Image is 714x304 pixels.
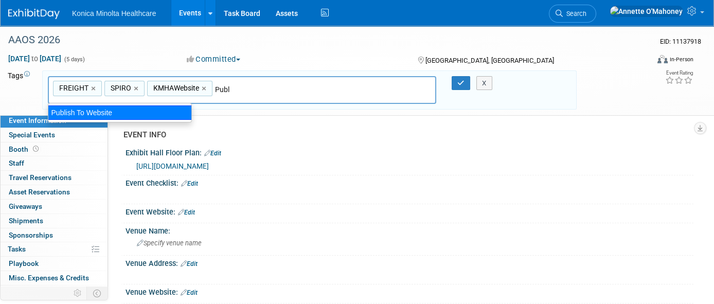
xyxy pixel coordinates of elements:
[9,188,70,196] span: Asset Reservations
[5,31,635,49] div: AAOS 2026
[669,56,693,63] div: In-Person
[48,105,192,120] div: Publish To Website
[660,38,701,45] span: Event ID: 11137918
[549,5,596,23] a: Search
[136,162,209,170] a: [URL][DOMAIN_NAME]
[425,57,554,64] span: [GEOGRAPHIC_DATA], [GEOGRAPHIC_DATA]
[1,200,108,213] a: Giveaways
[109,83,131,93] span: SPIRO
[137,239,202,247] span: Specify venue name
[126,145,693,158] div: Exhibit Hall Floor Plan:
[30,55,40,63] span: to
[8,9,60,19] img: ExhibitDay
[1,271,108,285] a: Misc. Expenses & Credits
[123,130,686,140] div: EVENT INFO
[9,259,39,267] span: Playbook
[476,76,492,91] button: X
[134,83,140,95] a: ×
[72,9,156,17] span: Konica Minolta Healthcare
[9,173,72,182] span: Travel Reservations
[87,287,108,300] td: Toggle Event Tabs
[592,53,693,69] div: Event Format
[1,185,108,199] a: Asset Reservations
[126,223,693,236] div: Venue Name:
[9,131,55,139] span: Special Events
[9,159,24,167] span: Staff
[178,209,195,216] a: Edit
[9,145,41,153] span: Booth
[69,287,87,300] td: Personalize Event Tab Strip
[57,83,88,93] span: FREIGHT
[1,171,108,185] a: Travel Reservations
[1,242,108,256] a: Tasks
[126,284,693,298] div: Venue Website:
[9,274,89,282] span: Misc. Expenses & Credits
[151,83,199,93] span: KMHAWebsite
[215,84,359,95] input: Type tag and hit enter
[181,289,198,296] a: Edit
[665,70,693,76] div: Event Rating
[1,257,108,271] a: Playbook
[8,54,62,63] span: [DATE] [DATE]
[610,6,683,17] img: Annette O'Mahoney
[9,202,42,210] span: Giveaways
[1,128,108,142] a: Special Events
[1,214,108,228] a: Shipments
[9,217,43,225] span: Shipments
[126,256,693,269] div: Venue Address:
[1,156,108,170] a: Staff
[181,180,198,187] a: Edit
[657,55,668,63] img: Format-Inperson.png
[8,70,33,110] td: Tags
[8,245,26,253] span: Tasks
[563,10,586,17] span: Search
[91,83,98,95] a: ×
[202,83,208,95] a: ×
[31,145,41,153] span: Booth not reserved yet
[1,228,108,242] a: Sponsorships
[183,54,244,65] button: Committed
[1,114,108,128] a: Event Information
[126,204,693,218] div: Event Website:
[204,150,221,157] a: Edit
[9,231,53,239] span: Sponsorships
[181,260,198,267] a: Edit
[9,116,66,124] span: Event Information
[126,175,693,189] div: Event Checklist:
[63,56,85,63] span: (5 days)
[1,142,108,156] a: Booth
